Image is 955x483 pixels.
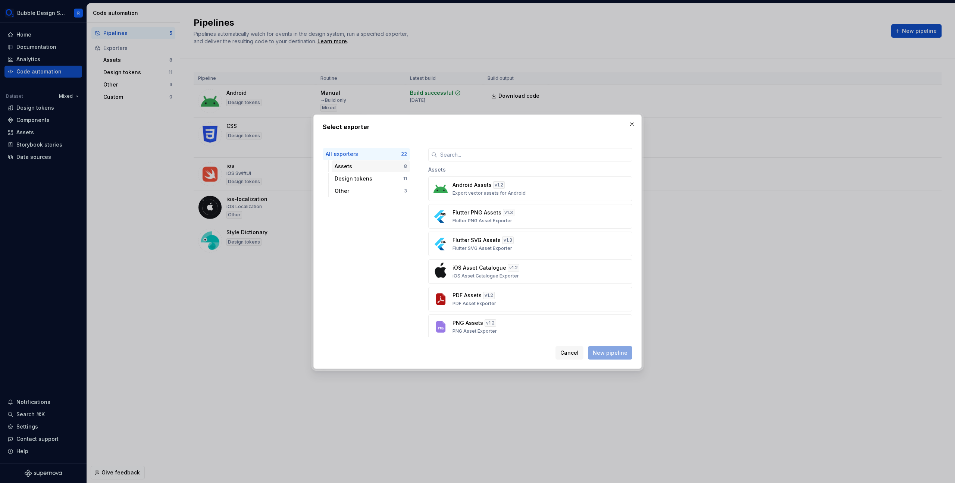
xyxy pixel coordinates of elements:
[428,314,632,339] button: PNG Assetsv1.2PNG Asset Exporter
[428,161,632,176] div: Assets
[428,259,632,284] button: iOS Asset Cataloguev1.2iOS Asset Catalogue Exporter
[453,301,496,307] p: PDF Asset Exporter
[508,264,519,272] div: v 1.2
[453,319,483,327] p: PNG Assets
[453,328,497,334] p: PNG Asset Exporter
[503,209,514,216] div: v 1.3
[404,163,407,169] div: 8
[453,236,501,244] p: Flutter SVG Assets
[453,245,512,251] p: Flutter SVG Asset Exporter
[404,188,407,194] div: 3
[428,232,632,256] button: Flutter SVG Assetsv1.3Flutter SVG Asset Exporter
[453,190,526,196] p: Export vector assets for Android
[453,292,482,299] p: PDF Assets
[483,292,495,299] div: v 1.2
[332,185,410,197] button: Other3
[428,204,632,229] button: Flutter PNG Assetsv1.3Flutter PNG Asset Exporter
[403,176,407,182] div: 11
[437,148,632,161] input: Search...
[332,160,410,172] button: Assets8
[502,236,514,244] div: v 1.3
[428,176,632,201] button: Android Assetsv1.2Export vector assets for Android
[485,319,496,327] div: v 1.2
[453,264,506,272] p: iOS Asset Catalogue
[453,209,501,216] p: Flutter PNG Assets
[555,346,583,360] button: Cancel
[326,150,401,158] div: All exporters
[335,163,404,170] div: Assets
[428,287,632,311] button: PDF Assetsv1.2PDF Asset Exporter
[453,273,519,279] p: iOS Asset Catalogue Exporter
[401,151,407,157] div: 22
[323,122,632,131] h2: Select exporter
[332,173,410,185] button: Design tokens11
[560,349,579,357] span: Cancel
[453,181,492,189] p: Android Assets
[493,181,505,189] div: v 1.2
[323,148,410,160] button: All exporters22
[453,218,512,224] p: Flutter PNG Asset Exporter
[335,187,404,195] div: Other
[335,175,403,182] div: Design tokens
